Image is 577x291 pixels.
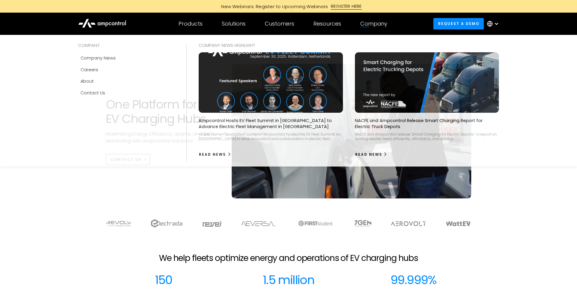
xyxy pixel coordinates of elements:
[81,66,98,73] div: Careers
[199,150,231,159] a: Read News
[81,55,116,61] div: Company news
[355,150,388,159] a: Read News
[155,273,172,287] div: 150
[78,75,174,87] a: About
[153,3,424,10] a: New Webinars: Register to Upcoming WebinarsREGISTER HERE
[433,18,484,29] a: Request a demo
[78,87,174,99] a: Contact Us
[199,42,499,49] div: COMPANY NEWS Highlight
[391,221,426,226] img: Aerovolt Logo
[179,20,203,27] div: Products
[199,118,343,130] p: Ampcontrol Hosts EV Fleet Summit in [GEOGRAPHIC_DATA] to Advance Electric Fleet Management in [GE...
[159,253,418,263] h2: We help fleets optimize energy and operations of EV charging hubs
[78,64,174,75] a: Careers
[313,20,341,27] div: Resources
[199,152,226,157] div: Read News
[265,20,294,27] div: Customers
[355,132,499,141] div: NACFE and Ampcontrol release 'Smart Charging for Electric Depots'—a report on scaling electric fl...
[360,20,387,27] div: Company
[81,90,105,96] div: Contact Us
[331,3,362,10] div: REGISTER HERE
[78,42,174,49] div: COMPANY
[222,20,246,27] div: Solutions
[355,152,382,157] div: Read News
[446,221,471,226] img: WattEV logo
[390,273,437,287] div: 99.999%
[215,3,331,10] div: New Webinars: Register to Upcoming Webinars
[81,78,94,84] div: About
[199,132,343,141] div: <meta name="description" content="Ampcontrol hosted the EV Fleet Summit in [GEOGRAPHIC_DATA] to d...
[263,273,314,287] div: 1.5 million
[355,118,499,130] p: NACFE and Ampcontrol Release Smart Charging Report for Electric Truck Depots
[151,219,182,228] img: electrada logo
[78,52,174,64] a: Company news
